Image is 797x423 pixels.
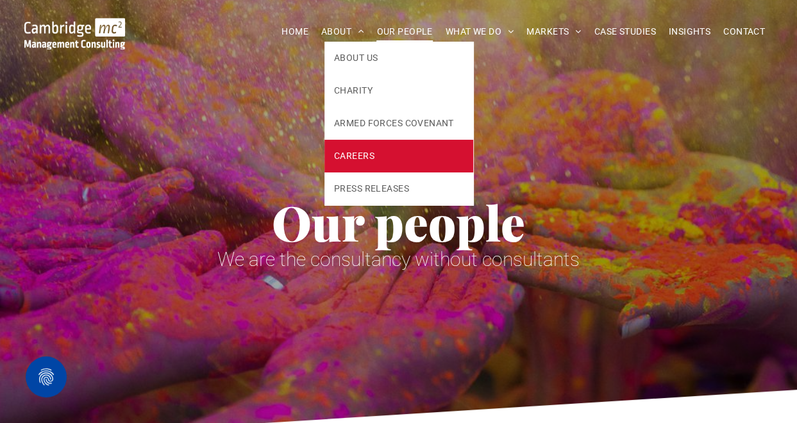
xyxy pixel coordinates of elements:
[321,22,364,42] span: ABOUT
[717,22,771,42] a: CONTACT
[334,84,373,97] span: CHARITY
[588,22,662,42] a: CASE STUDIES
[662,22,717,42] a: INSIGHTS
[334,117,454,130] span: ARMED FORCES COVENANT
[272,190,525,254] span: Our people
[439,22,521,42] a: WHAT WE DO
[24,18,125,49] img: Go to Homepage
[275,22,315,42] a: HOME
[324,172,473,205] a: PRESS RELEASES
[217,248,580,270] span: We are the consultancy without consultants
[315,22,371,42] a: ABOUT
[520,22,587,42] a: MARKETS
[334,149,374,163] span: CAREERS
[324,42,473,74] a: ABOUT US
[324,107,473,140] a: ARMED FORCES COVENANT
[24,20,125,33] a: Your Business Transformed | Cambridge Management Consulting
[334,182,409,195] span: PRESS RELEASES
[370,22,439,42] a: OUR PEOPLE
[334,51,378,65] span: ABOUT US
[324,74,473,107] a: CHARITY
[324,140,473,172] a: CAREERS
